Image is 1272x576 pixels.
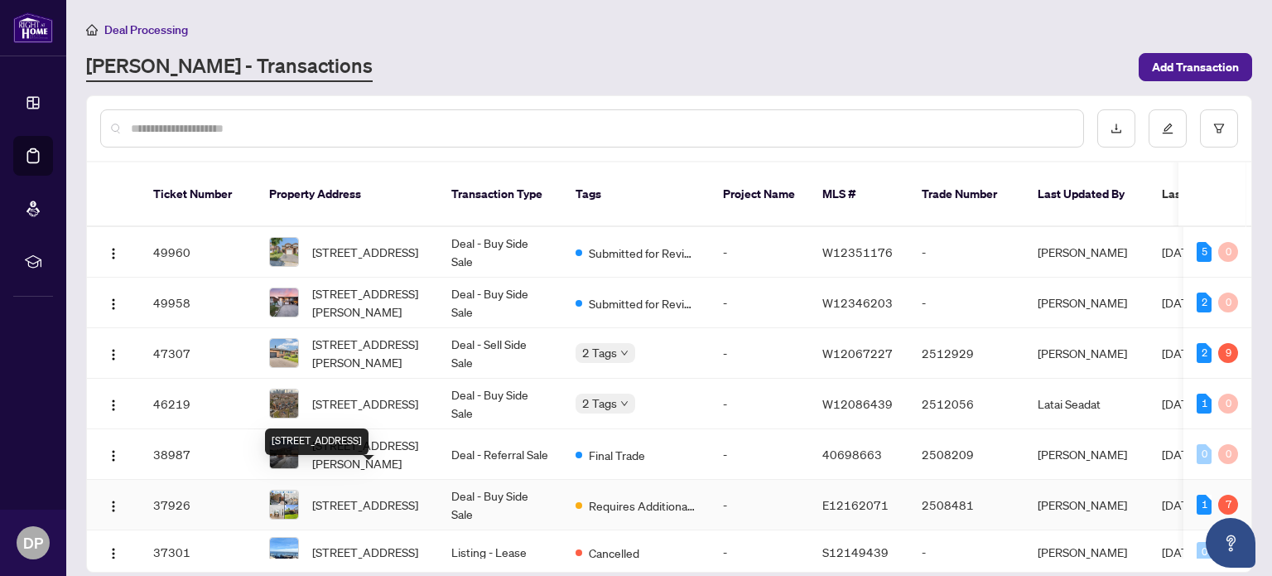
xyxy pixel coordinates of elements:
a: [PERSON_NAME] - Transactions [86,52,373,82]
td: 2512056 [908,379,1024,429]
td: - [710,328,809,379]
span: Submitted for Review [589,244,696,262]
span: W12346203 [822,295,893,310]
div: 0 [1197,542,1212,562]
th: Transaction Type [438,162,562,227]
span: [DATE] [1162,497,1198,512]
span: download [1111,123,1122,134]
td: [PERSON_NAME] [1024,429,1149,480]
span: DP [23,531,43,554]
td: - [908,227,1024,278]
span: [STREET_ADDRESS] [312,243,418,261]
img: thumbnail-img [270,238,298,266]
td: - [710,227,809,278]
th: Tags [562,162,710,227]
button: Logo [100,441,127,467]
td: - [710,530,809,574]
img: Logo [107,348,120,361]
span: 2 Tags [582,343,617,362]
img: Logo [107,449,120,462]
td: [PERSON_NAME] [1024,278,1149,328]
td: [PERSON_NAME] [1024,328,1149,379]
img: thumbnail-img [270,538,298,566]
div: 0 [1218,444,1238,464]
span: Final Trade [589,446,645,464]
span: W12086439 [822,396,893,411]
span: home [86,24,98,36]
span: 40698663 [822,447,882,462]
span: [STREET_ADDRESS][PERSON_NAME] [312,284,425,321]
img: thumbnail-img [270,339,298,367]
div: 1 [1197,495,1212,515]
span: Requires Additional Docs [589,496,696,515]
span: filter [1213,123,1225,134]
span: [DATE] [1162,396,1198,411]
button: download [1097,109,1135,148]
img: Logo [107,547,120,560]
span: edit [1162,123,1173,134]
td: 46219 [140,379,256,429]
div: 0 [1218,293,1238,312]
div: [STREET_ADDRESS] [265,428,369,455]
span: W12067227 [822,346,893,361]
td: - [710,480,809,530]
img: Logo [107,399,120,412]
th: Property Address [256,162,438,227]
div: 9 [1218,343,1238,363]
span: [STREET_ADDRESS][PERSON_NAME] [312,436,425,472]
span: Cancelled [589,544,639,562]
td: Deal - Buy Side Sale [438,227,562,278]
button: Logo [100,239,127,265]
th: MLS # [809,162,908,227]
img: thumbnail-img [270,491,298,519]
img: Logo [107,247,120,260]
td: Deal - Buy Side Sale [438,379,562,429]
td: - [710,429,809,480]
td: [PERSON_NAME] [1024,227,1149,278]
img: Logo [107,298,120,311]
td: Deal - Buy Side Sale [438,278,562,328]
span: [STREET_ADDRESS] [312,543,418,561]
td: 49960 [140,227,256,278]
span: [STREET_ADDRESS][PERSON_NAME] [312,335,425,371]
div: 0 [1218,394,1238,414]
th: Project Name [710,162,809,227]
td: 49958 [140,278,256,328]
div: 7 [1218,495,1238,515]
td: Latai Seadat [1024,379,1149,429]
div: 5 [1197,242,1212,262]
button: Logo [100,539,127,565]
td: [PERSON_NAME] [1024,530,1149,574]
div: 0 [1197,444,1212,464]
td: 37926 [140,480,256,530]
th: Trade Number [908,162,1024,227]
button: Open asap [1206,518,1255,568]
span: S12149439 [822,545,889,559]
span: W12351176 [822,244,893,259]
span: [DATE] [1162,244,1198,259]
button: Add Transaction [1139,53,1252,81]
td: 2508481 [908,480,1024,530]
span: [STREET_ADDRESS] [312,496,418,514]
span: [DATE] [1162,447,1198,462]
span: Submitted for Review [589,294,696,312]
td: 47307 [140,328,256,379]
button: edit [1149,109,1187,148]
span: [STREET_ADDRESS] [312,394,418,413]
img: Logo [107,500,120,513]
th: Ticket Number [140,162,256,227]
td: 2512929 [908,328,1024,379]
img: logo [13,12,53,43]
span: [DATE] [1162,545,1198,559]
button: Logo [100,491,127,518]
span: Deal Processing [104,22,188,37]
span: [DATE] [1162,295,1198,310]
img: thumbnail-img [270,288,298,317]
td: Listing - Lease [438,530,562,574]
span: Last Modified Date [1162,185,1263,203]
td: - [908,530,1024,574]
td: Deal - Referral Sale [438,429,562,480]
span: 2 Tags [582,394,617,413]
span: down [620,349,629,357]
button: Logo [100,390,127,417]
